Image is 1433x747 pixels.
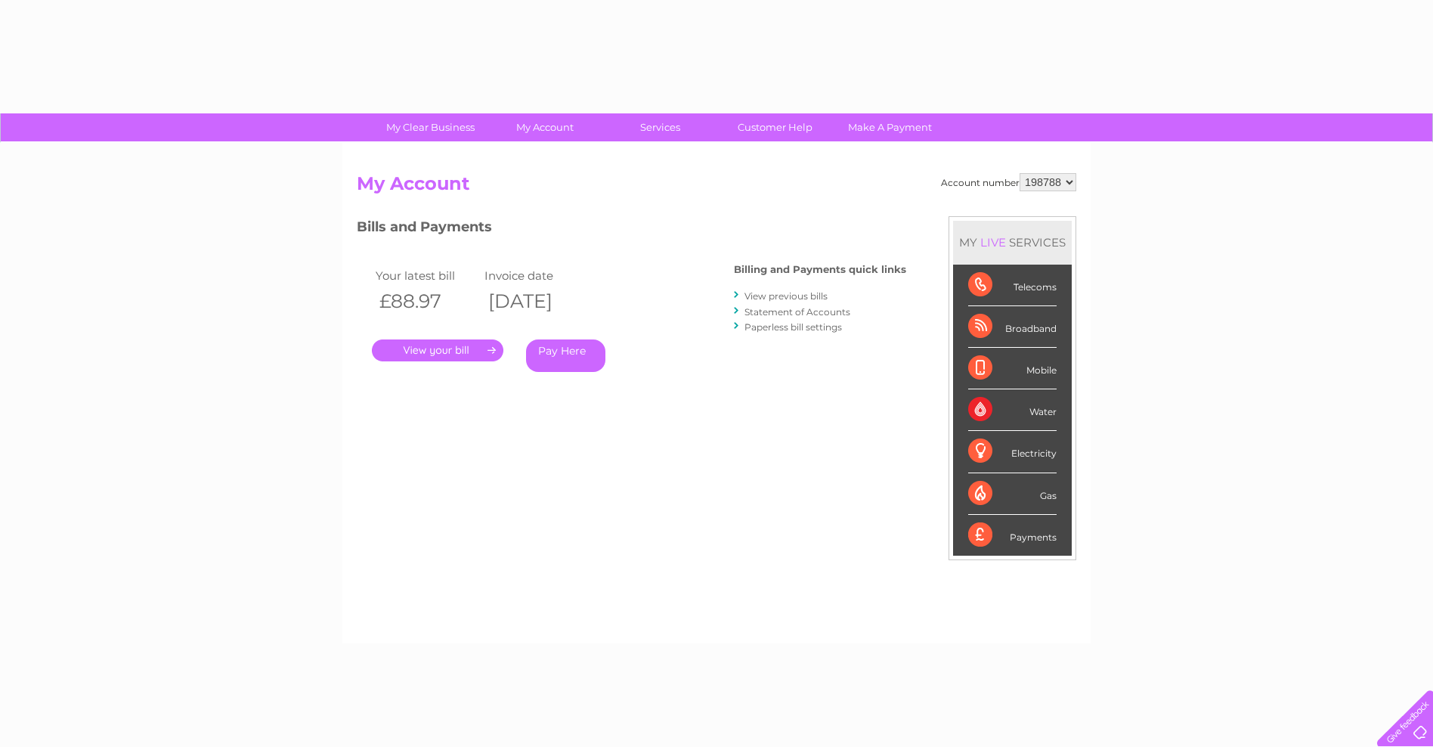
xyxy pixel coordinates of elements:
[968,348,1057,389] div: Mobile
[357,216,906,243] h3: Bills and Payments
[526,339,605,372] a: Pay Here
[828,113,952,141] a: Make A Payment
[968,265,1057,306] div: Telecoms
[953,221,1072,264] div: MY SERVICES
[968,389,1057,431] div: Water
[977,235,1009,250] div: LIVE
[968,431,1057,473] div: Electricity
[744,321,842,333] a: Paperless bill settings
[968,473,1057,515] div: Gas
[372,339,503,361] a: .
[734,264,906,275] h4: Billing and Payments quick links
[372,286,481,317] th: £88.97
[481,265,590,286] td: Invoice date
[713,113,837,141] a: Customer Help
[968,515,1057,556] div: Payments
[483,113,608,141] a: My Account
[941,173,1076,191] div: Account number
[744,290,828,302] a: View previous bills
[357,173,1076,202] h2: My Account
[598,113,723,141] a: Services
[968,306,1057,348] div: Broadband
[744,306,850,318] a: Statement of Accounts
[368,113,493,141] a: My Clear Business
[481,286,590,317] th: [DATE]
[372,265,481,286] td: Your latest bill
